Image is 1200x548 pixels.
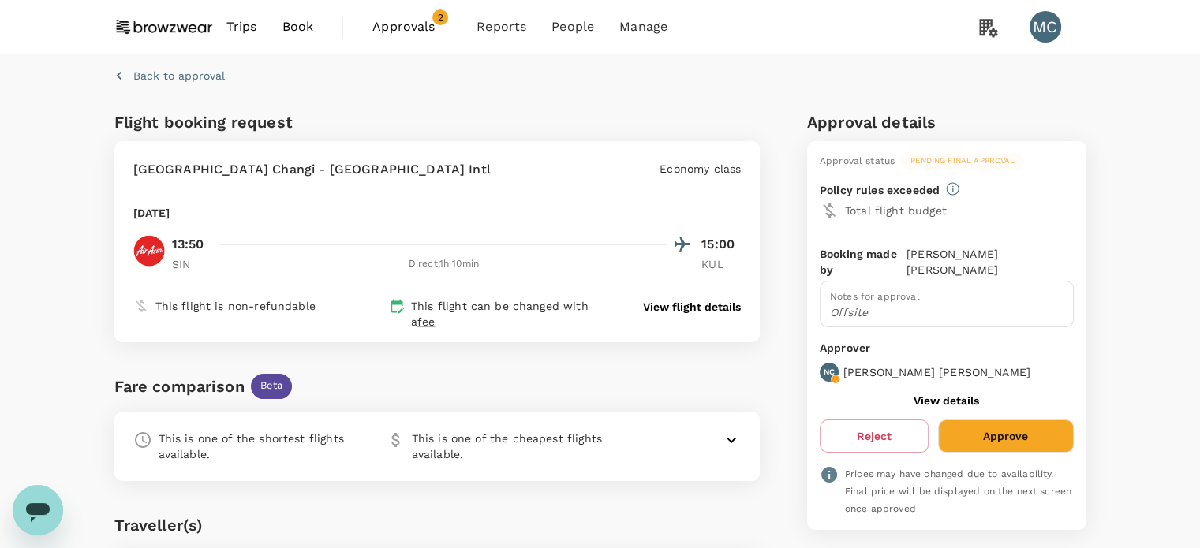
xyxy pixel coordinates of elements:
p: Approver [820,340,1074,356]
span: Pending final approval [901,155,1024,166]
button: View details [914,394,979,407]
span: Prices may have changed due to availability. Final price will be displayed on the next screen onc... [845,468,1071,514]
p: Policy rules exceeded [820,182,940,198]
img: AK [133,235,165,267]
button: Back to approval [114,68,225,84]
p: Back to approval [133,68,225,84]
div: Traveller(s) [114,513,761,538]
span: fee [417,315,435,328]
div: Direct , 1h 10min [221,256,667,272]
p: This is one of the cheapest flights available. [412,431,615,462]
p: [GEOGRAPHIC_DATA] Changi - [GEOGRAPHIC_DATA] Intl [133,160,491,179]
span: Beta [251,378,293,393]
h6: Flight booking request [114,110,434,135]
span: Notes for approval [830,291,920,302]
p: NC [824,367,835,378]
span: Reports [477,17,526,36]
span: 2 [432,9,448,25]
p: Booking made by [820,246,907,278]
h6: Approval details [807,110,1086,135]
button: View flight details [643,299,741,315]
span: Book [282,17,314,36]
p: This is one of the shortest flights available. [159,431,361,462]
p: Offsite [830,304,1064,320]
div: MC [1030,11,1061,43]
p: Economy class [660,161,741,177]
p: This flight can be changed with a [411,298,613,330]
div: Fare comparison [114,374,245,399]
img: Browzwear Solutions Pte Ltd [114,9,214,44]
p: 15:00 [701,235,741,254]
p: This flight is non-refundable [155,298,316,314]
iframe: Button to launch messaging window [13,485,63,535]
button: Approve [938,419,1073,453]
span: Manage [619,17,667,36]
p: [PERSON_NAME] [PERSON_NAME] [843,364,1030,380]
div: Approval status [820,154,895,170]
p: [PERSON_NAME] [PERSON_NAME] [907,246,1074,278]
p: [DATE] [133,205,170,221]
p: KUL [701,256,741,272]
p: Total flight budget [845,203,1074,218]
p: SIN [172,256,211,272]
span: People [551,17,594,36]
p: 13:50 [172,235,204,254]
button: Reject [820,419,929,453]
span: Approvals [372,17,451,36]
span: Trips [226,17,257,36]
